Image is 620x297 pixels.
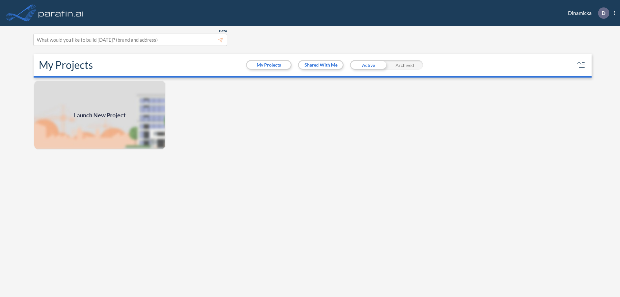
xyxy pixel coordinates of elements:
[37,6,85,19] img: logo
[350,60,387,70] div: Active
[576,60,586,70] button: sort
[34,80,166,150] img: add
[34,80,166,150] a: Launch New Project
[558,7,615,19] div: Dinamicka
[74,111,126,120] span: Launch New Project
[247,61,291,69] button: My Projects
[387,60,423,70] div: Archived
[299,61,343,69] button: Shared With Me
[39,59,93,71] h2: My Projects
[219,28,227,34] span: Beta
[602,10,605,16] p: D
